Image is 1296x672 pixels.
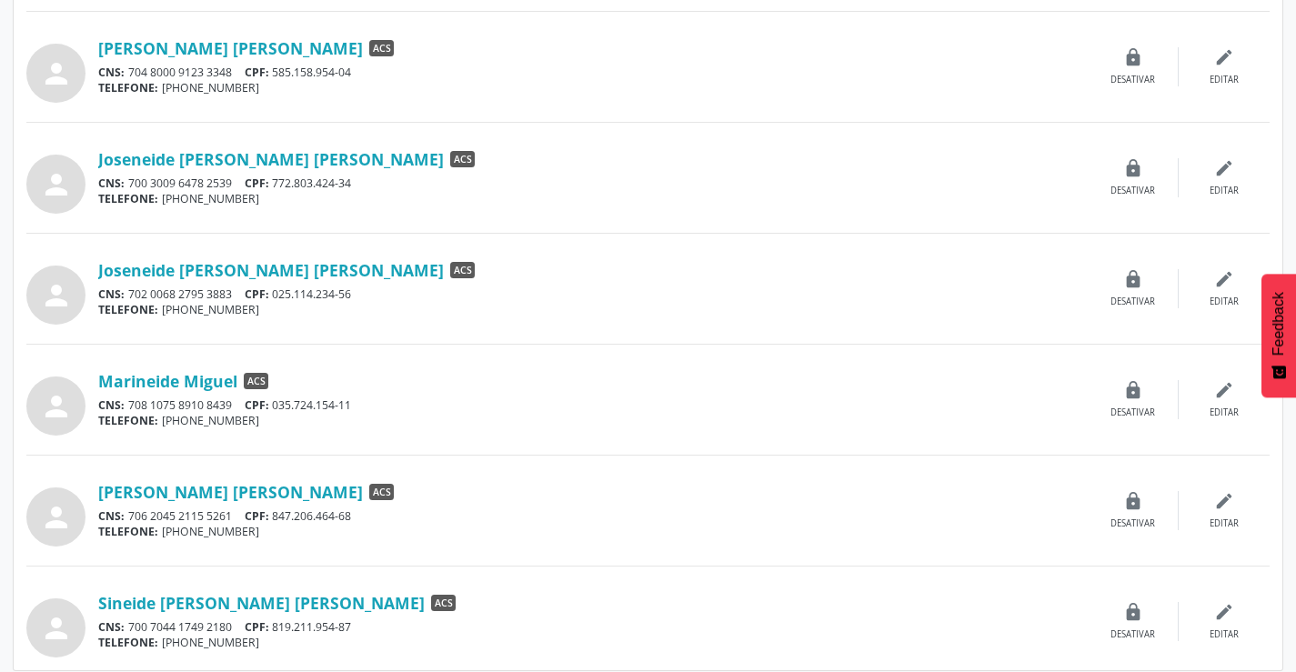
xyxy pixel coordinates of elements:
[98,149,444,169] a: Joseneide [PERSON_NAME] [PERSON_NAME]
[1214,491,1234,511] i: edit
[1214,380,1234,400] i: edit
[98,371,237,391] a: Marineide Miguel
[98,508,125,524] span: CNS:
[98,413,158,428] span: TELEFONE:
[1214,158,1234,178] i: edit
[98,302,158,317] span: TELEFONE:
[98,176,125,191] span: CNS:
[98,80,158,95] span: TELEFONE:
[98,508,1088,524] div: 706 2045 2115 5261 847.206.464-68
[98,619,1088,635] div: 700 7044 1749 2180 819.211.954-87
[98,65,125,80] span: CNS:
[98,302,1088,317] div: [PHONE_NUMBER]
[1123,158,1143,178] i: lock
[98,593,425,613] a: Sineide [PERSON_NAME] [PERSON_NAME]
[1123,602,1143,622] i: lock
[98,191,158,206] span: TELEFONE:
[40,612,73,645] i: person
[369,484,394,500] span: ACS
[1110,628,1155,641] div: Desativar
[1123,380,1143,400] i: lock
[98,524,158,539] span: TELEFONE:
[1210,296,1239,308] div: Editar
[98,635,158,650] span: TELEFONE:
[40,279,73,312] i: person
[245,65,269,80] span: CPF:
[1110,74,1155,86] div: Desativar
[1214,602,1234,622] i: edit
[1261,274,1296,397] button: Feedback - Mostrar pesquisa
[98,286,1088,302] div: 702 0068 2795 3883 025.114.234-56
[1110,406,1155,419] div: Desativar
[40,501,73,534] i: person
[245,286,269,302] span: CPF:
[1110,296,1155,308] div: Desativar
[98,260,444,280] a: Joseneide [PERSON_NAME] [PERSON_NAME]
[1210,74,1239,86] div: Editar
[98,482,363,502] a: [PERSON_NAME] [PERSON_NAME]
[245,176,269,191] span: CPF:
[1123,47,1143,67] i: lock
[98,80,1088,95] div: [PHONE_NUMBER]
[98,413,1088,428] div: [PHONE_NUMBER]
[40,168,73,201] i: person
[1210,517,1239,530] div: Editar
[245,619,269,635] span: CPF:
[1123,269,1143,289] i: lock
[1110,517,1155,530] div: Desativar
[98,397,1088,413] div: 708 1075 8910 8439 035.724.154-11
[1210,628,1239,641] div: Editar
[245,397,269,413] span: CPF:
[98,38,363,58] a: [PERSON_NAME] [PERSON_NAME]
[98,191,1088,206] div: [PHONE_NUMBER]
[98,635,1088,650] div: [PHONE_NUMBER]
[1214,47,1234,67] i: edit
[98,397,125,413] span: CNS:
[1214,269,1234,289] i: edit
[244,373,268,389] span: ACS
[1210,406,1239,419] div: Editar
[98,65,1088,80] div: 704 8000 9123 3348 585.158.954-04
[40,390,73,423] i: person
[1271,292,1287,356] span: Feedback
[1110,185,1155,197] div: Desativar
[245,508,269,524] span: CPF:
[98,286,125,302] span: CNS:
[450,151,475,167] span: ACS
[98,176,1088,191] div: 700 3009 6478 2539 772.803.424-34
[98,524,1088,539] div: [PHONE_NUMBER]
[431,595,456,611] span: ACS
[98,619,125,635] span: CNS:
[1210,185,1239,197] div: Editar
[450,262,475,278] span: ACS
[40,57,73,90] i: person
[1123,491,1143,511] i: lock
[369,40,394,56] span: ACS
